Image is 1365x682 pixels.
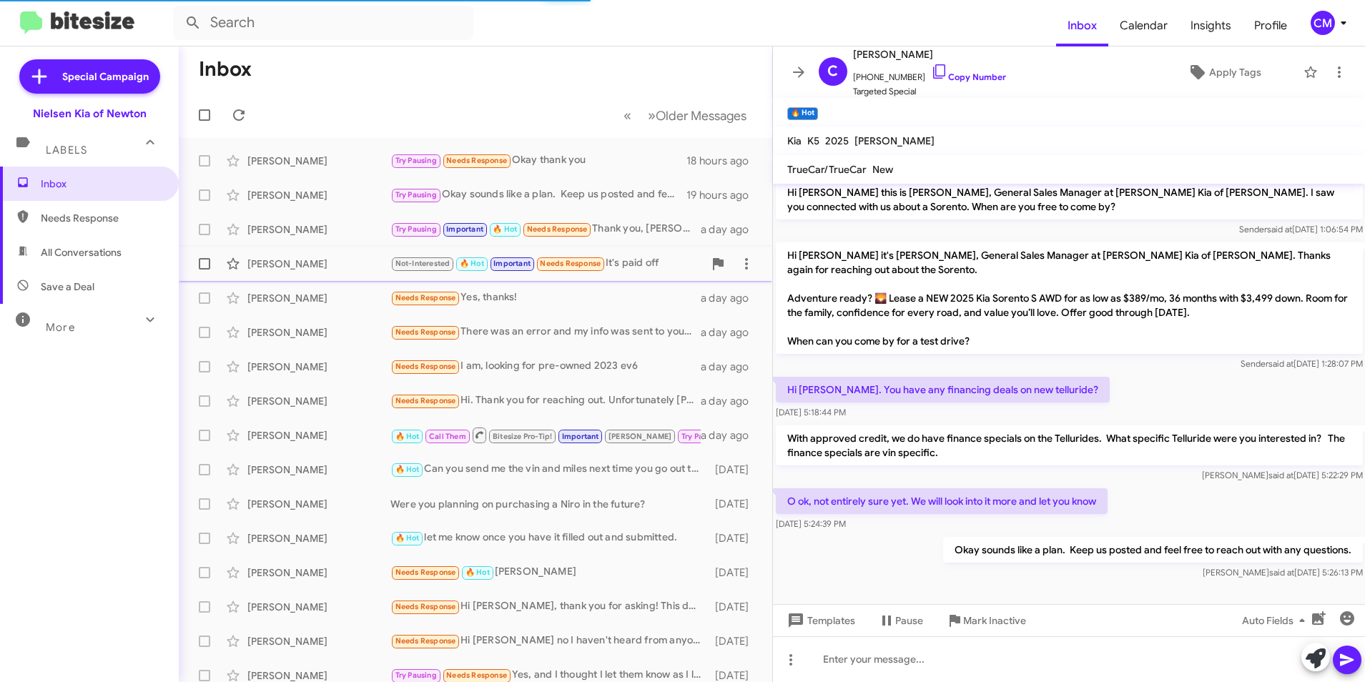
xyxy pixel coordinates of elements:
span: Sender [DATE] 1:28:07 PM [1240,358,1362,369]
button: Auto Fields [1231,608,1322,633]
input: Search [173,6,473,40]
div: a day ago [701,325,761,340]
a: Special Campaign [19,59,160,94]
span: Inbox [41,177,162,191]
div: [DATE] [708,531,760,545]
div: [PERSON_NAME] [247,291,390,305]
span: Needs Response [395,327,456,337]
a: Calendar [1108,5,1179,46]
span: 🔥 Hot [395,533,420,543]
a: Insights [1179,5,1243,46]
span: Needs Response [395,636,456,646]
span: Templates [784,608,855,633]
p: Hi [PERSON_NAME] this is [PERSON_NAME], General Sales Manager at [PERSON_NAME] Kia of [PERSON_NAM... [776,179,1363,219]
span: Needs Response [395,362,456,371]
div: Hi [PERSON_NAME], thank you for asking! This deal is not appealing to me, so I'm sorry [390,598,708,615]
span: 🔥 Hot [460,259,484,268]
div: It's paid off [390,255,704,272]
div: [PERSON_NAME] [247,600,390,614]
div: [PERSON_NAME] [247,565,390,580]
span: Targeted Special [853,84,1006,99]
button: Mark Inactive [935,608,1038,633]
h1: Inbox [199,58,252,81]
span: [PHONE_NUMBER] [853,63,1006,84]
button: CM [1299,11,1349,35]
div: [PERSON_NAME] [247,394,390,408]
button: Pause [867,608,935,633]
div: a day ago [701,428,761,443]
p: Okay sounds like a plan. Keep us posted and feel free to reach out with any questions. [942,537,1362,563]
span: Important [493,259,531,268]
div: Can you send me the vin and miles next time you go out to the vehicle? [390,461,708,478]
div: Hi [PERSON_NAME] no I haven't heard from anyone [390,633,708,649]
span: 🔥 Hot [465,568,490,577]
span: 2025 [825,134,849,147]
span: Needs Response [527,224,588,234]
span: All Conversations [41,245,122,260]
span: said at [1268,567,1293,578]
span: 🔥 Hot [395,465,420,474]
small: 🔥 Hot [787,107,818,120]
div: [PERSON_NAME] [247,360,390,374]
span: said at [1268,470,1293,480]
div: [PERSON_NAME] [247,257,390,271]
div: Hi. Thank you for reaching out. Unfortunately [PERSON_NAME] is inconvenient for me. [390,392,701,409]
p: Hi [PERSON_NAME]. You have any financing deals on new telluride? [776,377,1110,402]
div: [PERSON_NAME] [247,463,390,477]
span: Special Campaign [62,69,149,84]
span: Inbox [1056,5,1108,46]
span: » [648,107,656,124]
div: Okay sounds like a plan. Keep us posted and feel free to reach out with any questions. [390,187,686,203]
span: C [827,60,838,83]
button: Next [639,101,755,130]
div: Okay thank you [390,152,686,169]
span: Try Pausing [395,224,437,234]
span: Sender [DATE] 1:06:54 PM [1238,224,1362,234]
span: said at [1268,358,1293,369]
div: [PERSON_NAME] [390,564,708,580]
div: Were you planning on purchasing a Niro in the future? [390,497,708,511]
div: [PERSON_NAME] [247,325,390,340]
button: Apply Tags [1151,59,1296,85]
span: Labels [46,144,87,157]
span: Needs Response [540,259,601,268]
span: Bitesize Pro-Tip! [493,432,552,441]
span: Needs Response [446,156,507,165]
div: [PERSON_NAME] [247,428,390,443]
div: CM [1311,11,1335,35]
span: Pause [895,608,923,633]
p: Hi [PERSON_NAME] it's [PERSON_NAME], General Sales Manager at [PERSON_NAME] Kia of [PERSON_NAME].... [776,242,1363,354]
div: If you come into the dealership and leave a deposit, I can get you whatever car you want within 4... [390,426,701,444]
p: With approved credit, we do have finance specials on the Tellurides. What specific Telluride were... [776,425,1363,465]
span: Try Pausing [395,156,437,165]
span: 🔥 Hot [493,224,517,234]
p: O ok, not entirely sure yet. We will look into it more and let you know [776,488,1108,514]
span: [DATE] 5:18:44 PM [776,407,846,417]
a: Profile [1243,5,1299,46]
span: Needs Response [41,211,162,225]
div: [DATE] [708,565,760,580]
div: There was an error and my info was sent to you by mistake I'm over two hours away [390,324,701,340]
span: More [46,321,75,334]
div: [PERSON_NAME] [247,154,390,168]
div: Yes, thanks! [390,290,701,306]
div: a day ago [701,394,761,408]
span: Auto Fields [1242,608,1311,633]
span: Older Messages [656,108,746,124]
div: I am, looking for pre-owned 2023 ev6 [390,358,701,375]
span: Needs Response [395,396,456,405]
span: Not-Interested [395,259,450,268]
span: [PERSON_NAME] [DATE] 5:26:13 PM [1202,567,1362,578]
span: [PERSON_NAME] [608,432,672,441]
span: Needs Response [395,293,456,302]
div: a day ago [701,360,761,374]
span: Needs Response [446,671,507,680]
div: a day ago [701,291,761,305]
div: [DATE] [708,634,760,648]
span: Try Pausing [395,190,437,199]
span: TrueCar/TrueCar [787,163,867,176]
span: [PERSON_NAME] [854,134,935,147]
nav: Page navigation example [616,101,755,130]
span: Try Pausing [395,671,437,680]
